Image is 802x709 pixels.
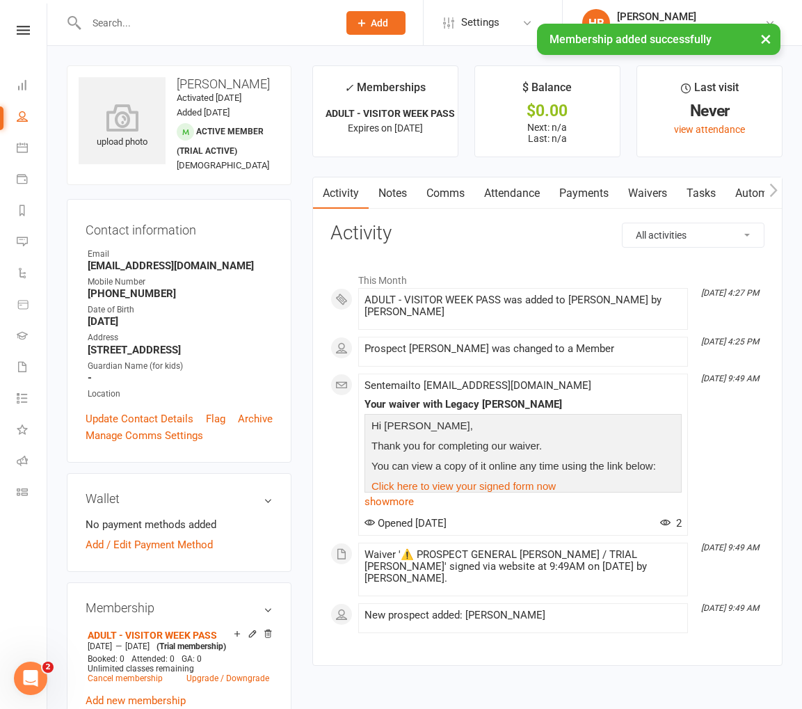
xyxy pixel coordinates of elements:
a: Manage Comms Settings [86,427,203,444]
div: Guardian Name (for kids) [88,360,273,373]
a: Payments [550,177,618,209]
span: Active member (trial active) [177,127,264,156]
div: Legacy Brazilian [PERSON_NAME] [617,23,764,35]
div: Memberships [344,79,426,104]
a: Attendance [474,177,550,209]
a: Add new membership [86,694,186,707]
span: You can view a copy of it online any time using the link below: [371,460,656,472]
div: upload photo [79,104,166,150]
div: Your waiver with Legacy [PERSON_NAME] [364,399,682,411]
span: Booked: 0 [88,654,125,664]
span: [DATE] [88,642,112,651]
a: Archive [238,411,273,427]
span: Sent email to [EMAIL_ADDRESS][DOMAIN_NAME] [364,379,591,392]
div: $ Balance [522,79,572,104]
a: Upgrade / Downgrade [186,674,269,683]
a: Add / Edit Payment Method [86,536,213,553]
a: Dashboard [17,71,48,102]
strong: - [88,372,273,384]
li: No payment methods added [86,516,273,533]
strong: [PHONE_NUMBER] [88,287,273,300]
button: × [753,24,778,54]
i: [DATE] 4:25 PM [701,337,759,346]
strong: ADULT - VISITOR WEEK PASS [326,108,455,119]
span: Settings [461,7,499,38]
i: [DATE] 4:27 PM [701,288,759,298]
time: Activated [DATE] [177,93,241,103]
h3: Wallet [86,492,273,506]
span: Thank you for completing our waiver. [371,440,542,452]
a: Click here to view your signed form now [371,480,556,492]
span: Hi [PERSON_NAME], [371,420,473,431]
a: Activity [313,177,369,209]
span: [DEMOGRAPHIC_DATA] [177,160,269,170]
span: 2 [660,517,682,529]
iframe: Intercom live chat [14,662,47,695]
h3: [PERSON_NAME] [79,77,280,91]
h3: Contact information [86,218,273,237]
div: New prospect added: [PERSON_NAME] [364,610,682,621]
a: What's New [17,415,48,447]
a: view attendance [674,124,745,135]
div: HB [582,9,610,37]
a: Flag [206,411,225,427]
li: This Month [330,266,764,288]
strong: [EMAIL_ADDRESS][DOMAIN_NAME] [88,260,273,272]
div: Address [88,331,273,344]
div: [PERSON_NAME] [617,10,764,23]
a: Notes [369,177,417,209]
time: Added [DATE] [177,107,230,118]
span: Add [371,17,388,29]
a: Waivers [618,177,677,209]
div: Email [88,248,273,261]
div: ADULT - VISITOR WEEK PASS was added to [PERSON_NAME] by [PERSON_NAME] [364,294,682,318]
span: GA: 0 [182,654,202,664]
div: $0.00 [488,104,607,118]
a: Roll call kiosk mode [17,447,48,478]
a: show more [364,492,682,511]
i: [DATE] 9:49 AM [701,603,759,613]
div: Mobile Number [88,276,273,289]
a: Cancel membership [88,674,163,683]
div: Prospect [PERSON_NAME] was changed to a Member [364,343,682,355]
a: Tasks [677,177,725,209]
h3: Activity [330,223,764,244]
div: Never [650,104,769,118]
span: (Trial membership) [157,642,226,651]
div: Last visit [681,79,739,104]
a: Comms [417,177,474,209]
a: Reports [17,196,48,228]
i: ✓ [344,81,353,95]
a: ADULT - VISITOR WEEK PASS [88,630,217,641]
span: Unlimited classes remaining [88,664,194,674]
i: [DATE] 9:49 AM [701,543,759,552]
a: People [17,102,48,134]
span: Opened [DATE] [364,517,447,529]
a: Calendar [17,134,48,165]
div: Date of Birth [88,303,273,317]
p: Next: n/a Last: n/a [488,122,607,144]
a: Product Sales [17,290,48,321]
strong: [DATE] [88,315,273,328]
div: Waiver '⚠️ PROSPECT GENERAL [PERSON_NAME] / TRIAL [PERSON_NAME]' signed via website at 9:49AM on ... [364,549,682,584]
span: Attended: 0 [131,654,175,664]
div: — [84,641,273,652]
a: Class kiosk mode [17,478,48,509]
span: Expires on [DATE] [348,122,423,134]
i: [DATE] 9:49 AM [701,374,759,383]
button: Add [346,11,406,35]
div: Membership added successfully [537,24,780,55]
input: Search... [82,13,328,33]
div: Location [88,388,273,401]
span: [DATE] [125,642,150,651]
a: Update Contact Details [86,411,193,427]
span: 2 [42,662,54,673]
h3: Membership [86,601,273,615]
strong: [STREET_ADDRESS] [88,344,273,356]
a: Payments [17,165,48,196]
